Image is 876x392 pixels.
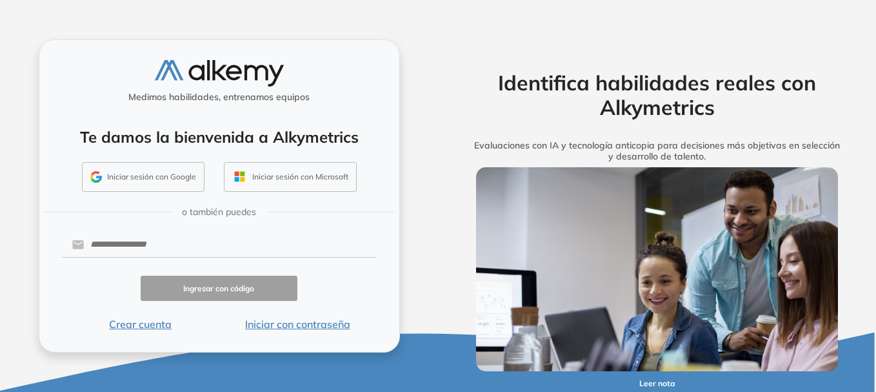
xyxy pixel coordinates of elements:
h2: Identifica habilidades reales con Alkymetrics [456,70,859,120]
img: GMAIL_ICON [90,171,102,183]
button: Crear cuenta [62,316,219,332]
img: img-more-info [476,167,839,371]
img: OUTLOOK_ICON [232,169,247,184]
span: o también puedes [182,205,256,219]
button: Iniciar sesión con Microsoft [224,162,357,192]
button: Iniciar con contraseña [219,316,376,332]
div: Widget de chat [811,330,876,392]
iframe: Chat Widget [811,330,876,392]
h5: Evaluaciones con IA y tecnología anticopia para decisiones más objetivas en selección y desarroll... [456,140,859,162]
h4: Te damos la bienvenida a Alkymetrics [56,128,383,147]
img: logo-alkemy [155,60,284,87]
button: Ingresar con código [141,276,298,301]
h5: Medimos habilidades, entrenamos equipos [45,92,394,103]
button: Iniciar sesión con Google [82,162,204,192]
